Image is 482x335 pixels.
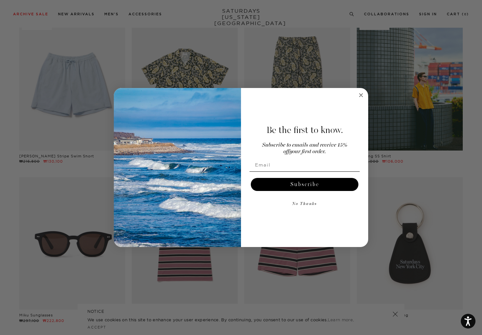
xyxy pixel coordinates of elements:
[114,88,241,247] img: 125c788d-000d-4f3e-b05a-1b92b2a23ec9.jpeg
[249,158,360,171] input: Email
[251,178,358,191] button: Subscribe
[249,197,360,211] button: No Thanks
[283,149,289,154] span: off
[266,124,343,136] span: Be the first to know.
[357,91,365,99] button: Close dialog
[289,149,326,154] span: your first order.
[262,142,347,148] span: Subscribe to emails and receive 15%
